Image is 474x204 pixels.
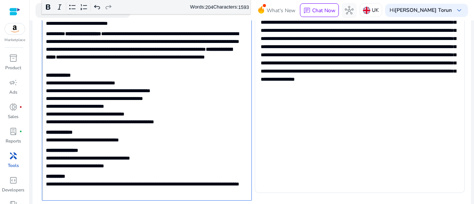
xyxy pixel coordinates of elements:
[372,4,379,17] p: UK
[363,7,370,14] img: uk.svg
[4,37,25,43] p: Marketplace
[41,6,50,15] span: search
[8,113,19,120] p: Sales
[342,3,357,18] button: hub
[9,176,18,185] span: code_blocks
[9,151,18,160] span: handyman
[205,4,213,10] label: 204
[190,3,249,12] div: Words: Characters:
[9,127,18,136] span: lab_profile
[267,4,296,17] span: What's New
[455,6,464,15] span: keyboard_arrow_down
[9,54,18,63] span: inventory_2
[9,78,18,87] span: campaign
[300,3,339,17] button: chatChat Now
[5,64,21,71] p: Product
[2,187,24,193] p: Developers
[9,89,17,96] p: Ads
[19,106,22,108] span: fiber_manual_record
[19,130,22,133] span: fiber_manual_record
[345,6,354,15] span: hub
[390,8,452,13] p: Hi
[6,138,21,144] p: Reports
[9,103,18,111] span: donut_small
[8,162,19,169] p: Tools
[5,23,25,34] img: amazon.svg
[303,7,311,14] span: chat
[238,4,249,10] label: 1593
[395,7,452,14] b: [PERSON_NAME] Torun
[312,7,336,14] p: Chat Now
